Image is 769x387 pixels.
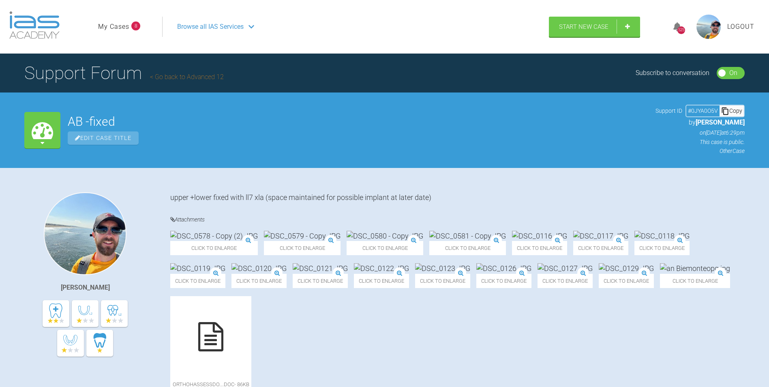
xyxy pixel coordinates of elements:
img: DSC_0123.JPG [415,263,470,273]
span: Click to enlarge [415,274,470,288]
span: Browse all IAS Services [177,21,244,32]
p: by [655,117,745,128]
span: Click to enlarge [170,274,225,288]
div: Subscribe to conversation [636,68,709,78]
img: an Biemonteopg.jpg [660,263,730,273]
img: DSC_0578 - Copy (2).JPG [170,231,258,241]
img: DSC_0579 - Copy.JPG [264,231,341,241]
span: Click to enlarge [660,274,730,288]
span: Click to enlarge [231,274,287,288]
div: # 0JYA0O5V [686,106,720,115]
div: On [729,68,737,78]
img: DSC_0120.JPG [231,263,287,273]
img: logo-light.3e3ef733.png [9,11,60,39]
span: Click to enlarge [429,241,506,255]
span: Start New Case [559,23,608,30]
h1: Support Forum [24,59,224,87]
a: My Cases [98,21,129,32]
img: DSC_0581 - Copy.JPG [429,231,506,241]
img: DSC_0121.JPG [293,263,348,273]
span: Click to enlarge [476,274,531,288]
span: Click to enlarge [354,274,409,288]
span: Click to enlarge [170,241,258,255]
span: Click to enlarge [347,241,423,255]
div: [PERSON_NAME] [61,282,110,293]
div: 525 [677,26,685,34]
span: Click to enlarge [293,274,348,288]
div: upper +lower fixed with ll7 xla (space maintained for possible implant at later date) [170,192,745,202]
span: Click to enlarge [634,241,690,255]
span: Support ID [655,106,682,115]
img: DSC_0127.JPG [538,263,593,273]
span: Click to enlarge [573,241,628,255]
p: Other Case [655,146,745,155]
a: Go back to Advanced 12 [150,73,224,81]
div: Copy [720,105,744,116]
span: Click to enlarge [538,274,593,288]
img: profile.png [696,15,721,39]
img: DSC_0117.JPG [573,231,628,241]
img: DSC_0122.JPG [354,263,409,273]
img: DSC_0116.JPG [512,231,567,241]
span: [PERSON_NAME] [696,118,745,126]
h4: Attachments [170,215,745,225]
span: 8 [131,21,140,30]
p: This case is public. [655,138,745,146]
img: DSC_0118.JPG [634,231,690,241]
p: on [DATE] at 6:29pm [655,128,745,137]
span: Click to enlarge [599,274,654,288]
a: Start New Case [549,17,640,37]
span: Click to enlarge [512,241,567,255]
img: DSC_0580 - Copy.JPG [347,231,423,241]
img: DSC_0119.JPG [170,263,225,273]
a: Logout [727,21,754,32]
h2: AB -fixed [68,116,648,128]
span: Click to enlarge [264,241,341,255]
img: DSC_0126.JPG [476,263,531,273]
img: Owen Walls [44,192,126,275]
img: DSC_0129.JPG [599,263,654,273]
span: Edit Case Title [68,131,139,145]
